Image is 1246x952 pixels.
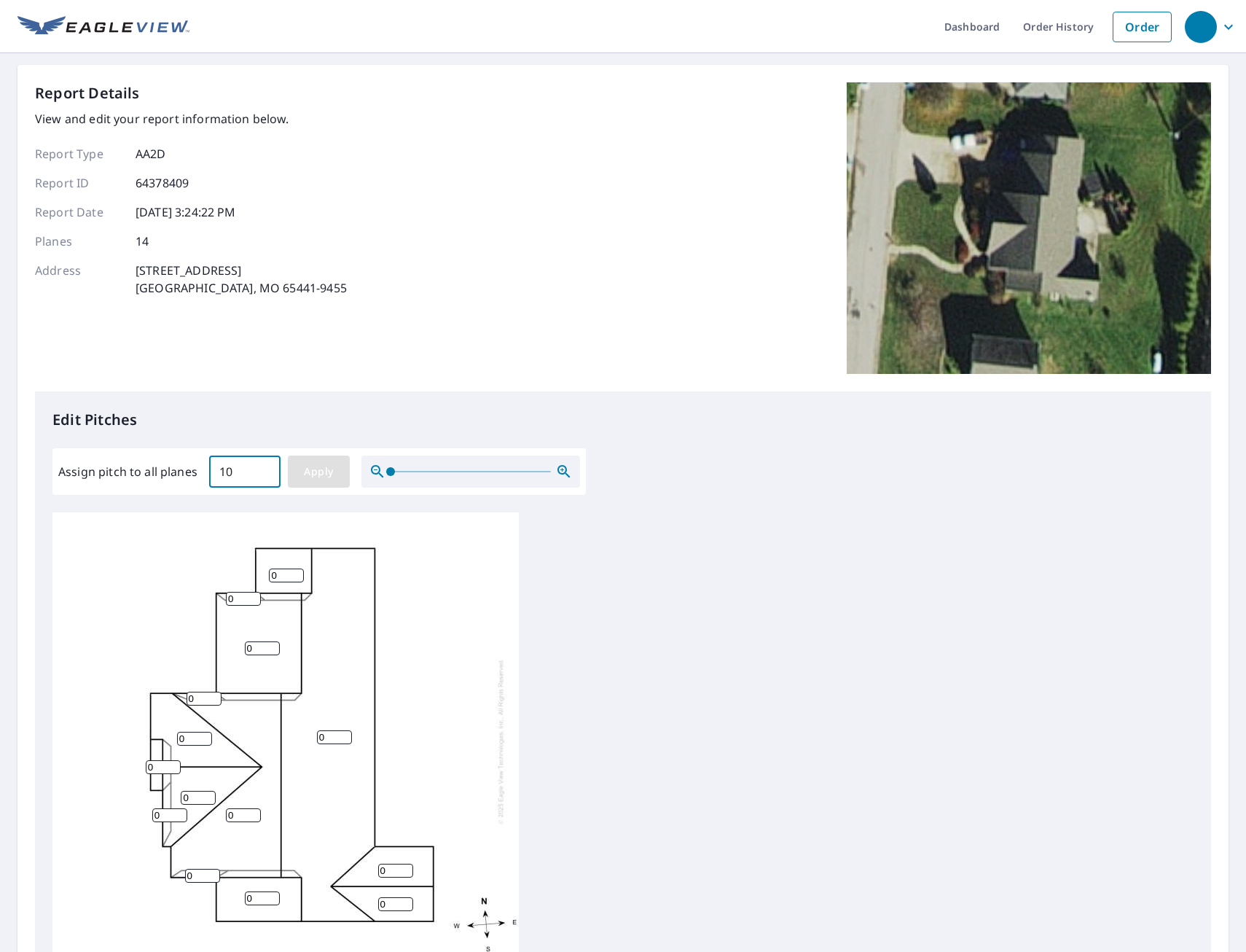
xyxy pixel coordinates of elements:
[136,145,166,163] p: AA2D
[58,463,197,480] label: Assign pitch to all planes
[136,262,347,297] p: [STREET_ADDRESS] [GEOGRAPHIC_DATA], MO 65441-9455
[209,451,281,492] input: 00.0
[299,463,338,481] span: Apply
[35,145,122,163] p: Report Type
[35,203,122,221] p: Report Date
[136,233,149,250] p: 14
[35,110,347,128] p: View and edit your report information below.
[35,82,140,104] p: Report Details
[35,262,122,297] p: Address
[847,82,1211,374] img: Top image
[52,409,1194,431] p: Edit Pitches
[17,16,189,38] img: EV Logo
[1113,12,1172,42] a: Order
[136,174,189,192] p: 64378409
[35,233,122,250] p: Planes
[136,203,236,221] p: [DATE] 3:24:22 PM
[288,456,350,488] button: Apply
[35,174,122,192] p: Report ID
